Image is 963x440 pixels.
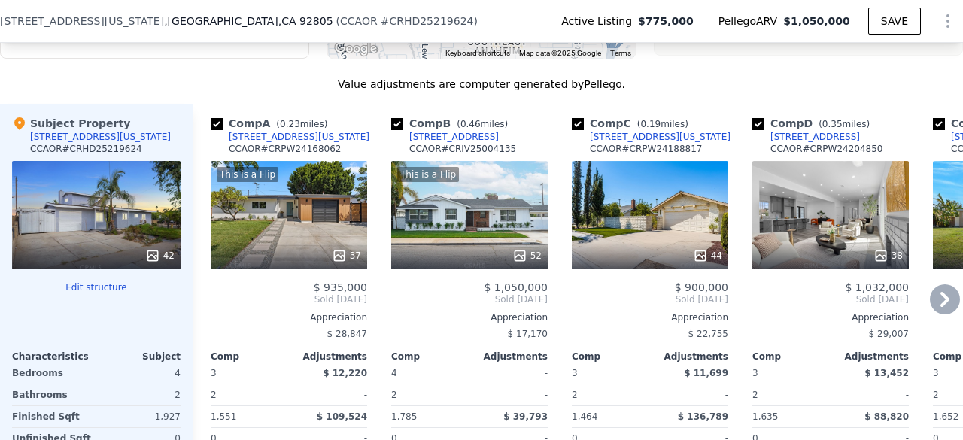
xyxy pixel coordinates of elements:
div: CCAOR # CRPW24168062 [229,143,342,155]
a: [STREET_ADDRESS][US_STATE] [572,131,731,143]
div: Comp [752,350,831,363]
div: CCAOR # CRPW24204850 [770,143,883,155]
span: $775,000 [638,14,694,29]
a: [STREET_ADDRESS][US_STATE] [211,131,369,143]
span: 1,785 [391,411,417,422]
div: Comp C [572,116,694,131]
span: $ 136,789 [678,411,728,422]
span: 1,652 [933,411,958,422]
div: 2 [99,384,181,405]
span: 0.35 [822,119,843,129]
span: $ 900,000 [675,281,728,293]
div: 44 [693,248,722,263]
div: 4 [99,363,181,384]
span: ( miles) [631,119,694,129]
span: # CRHD25219624 [381,15,474,27]
button: SAVE [868,8,921,35]
a: [STREET_ADDRESS] [752,131,860,143]
span: 1,464 [572,411,597,422]
div: ( ) [336,14,478,29]
a: [STREET_ADDRESS] [391,131,499,143]
span: $ 11,699 [684,368,728,378]
div: 37 [332,248,361,263]
span: 0.23 [280,119,300,129]
button: Edit structure [12,281,181,293]
span: CCAOR [340,15,378,27]
div: Comp A [211,116,333,131]
span: Map data ©2025 Google [519,49,601,57]
div: Adjustments [831,350,909,363]
div: [STREET_ADDRESS][US_STATE] [229,131,369,143]
div: Subject [96,350,181,363]
div: Comp [572,350,650,363]
span: $ 12,220 [323,368,367,378]
div: - [653,384,728,405]
span: Pellego ARV [718,14,784,29]
span: ( miles) [270,119,333,129]
span: Sold [DATE] [211,293,367,305]
span: $ 39,793 [503,411,548,422]
img: Google [331,39,381,59]
div: - [472,363,548,384]
div: Subject Property [12,116,130,131]
span: 4 [391,368,397,378]
div: This is a Flip [397,167,459,182]
span: 3 [752,368,758,378]
span: 3 [211,368,217,378]
div: - [834,384,909,405]
div: Appreciation [572,311,728,323]
div: This is a Flip [217,167,278,182]
div: [STREET_ADDRESS] [770,131,860,143]
div: CCAOR # CRHD25219624 [30,143,142,155]
div: 2 [572,384,647,405]
span: , [GEOGRAPHIC_DATA] [164,14,333,29]
div: Comp [211,350,289,363]
span: $ 17,170 [508,329,548,339]
div: Appreciation [752,311,909,323]
div: Finished Sqft [12,406,93,427]
div: 2 [752,384,828,405]
span: $ 28,847 [327,329,367,339]
span: Sold [DATE] [391,293,548,305]
a: Terms (opens in new tab) [610,49,631,57]
div: [STREET_ADDRESS][US_STATE] [590,131,731,143]
span: Active Listing [561,14,638,29]
div: Adjustments [650,350,728,363]
div: 2 [211,384,286,405]
span: Sold [DATE] [572,293,728,305]
span: $ 22,755 [688,329,728,339]
span: ( miles) [813,119,876,129]
span: $ 29,007 [869,329,909,339]
div: 38 [873,248,903,263]
span: 1,635 [752,411,778,422]
div: - [292,384,367,405]
span: $ 1,050,000 [484,281,548,293]
button: Show Options [933,6,963,36]
div: Characteristics [12,350,96,363]
div: Comp B [391,116,514,131]
button: Keyboard shortcuts [445,48,510,59]
div: - [472,384,548,405]
span: $ 13,452 [864,368,909,378]
div: Appreciation [391,311,548,323]
span: 3 [933,368,939,378]
span: ( miles) [451,119,514,129]
div: Bathrooms [12,384,93,405]
span: 0.19 [640,119,661,129]
a: Open this area in Google Maps (opens a new window) [331,39,381,59]
div: CCAOR # CRIV25004135 [409,143,516,155]
span: 1,551 [211,411,236,422]
span: $1,050,000 [783,15,850,27]
span: 3 [572,368,578,378]
span: $ 935,000 [314,281,367,293]
span: $ 1,032,000 [845,281,909,293]
div: 1,927 [99,406,181,427]
div: 2 [391,384,466,405]
div: [STREET_ADDRESS][US_STATE] [30,131,171,143]
span: $ 109,524 [317,411,367,422]
div: Comp D [752,116,876,131]
span: 0.46 [460,119,481,129]
div: CCAOR # CRPW24188817 [590,143,703,155]
div: [STREET_ADDRESS] [409,131,499,143]
div: 52 [512,248,542,263]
